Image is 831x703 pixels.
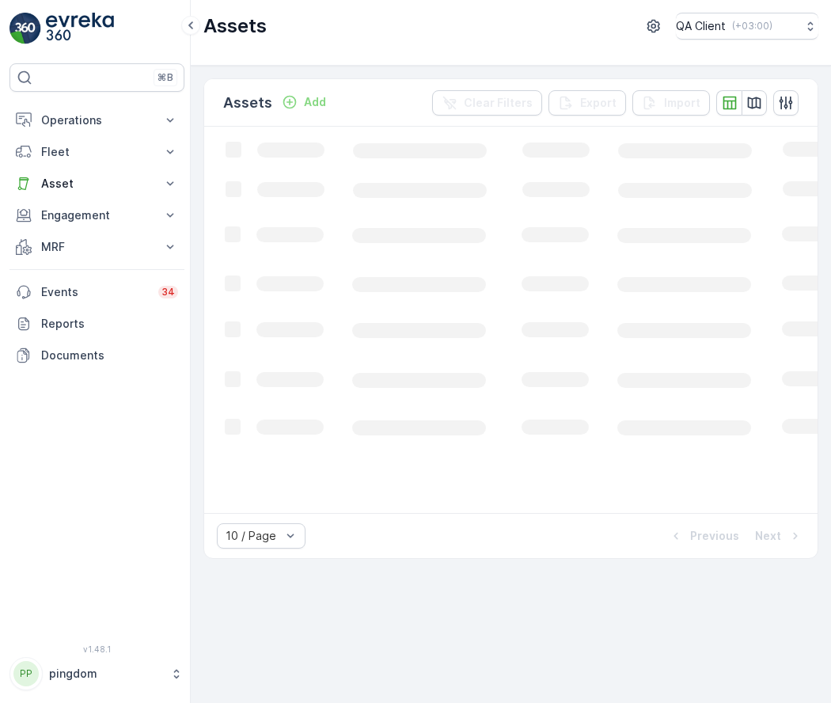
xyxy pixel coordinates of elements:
[223,92,272,114] p: Assets
[41,284,149,300] p: Events
[203,13,267,39] p: Assets
[41,207,153,223] p: Engagement
[9,657,184,690] button: PPpingdom
[41,348,178,363] p: Documents
[753,526,805,545] button: Next
[548,90,626,116] button: Export
[9,340,184,371] a: Documents
[157,71,173,84] p: ⌘B
[676,18,726,34] p: QA Client
[676,13,818,40] button: QA Client(+03:00)
[41,316,178,332] p: Reports
[275,93,332,112] button: Add
[9,168,184,199] button: Asset
[9,199,184,231] button: Engagement
[9,644,184,654] span: v 1.48.1
[46,13,114,44] img: logo_light-DOdMpM7g.png
[13,661,39,686] div: PP
[580,95,617,111] p: Export
[9,13,41,44] img: logo
[9,136,184,168] button: Fleet
[9,231,184,263] button: MRF
[690,528,739,544] p: Previous
[49,666,162,682] p: pingdom
[304,94,326,110] p: Add
[161,286,175,298] p: 34
[41,239,153,255] p: MRF
[666,526,741,545] button: Previous
[41,144,153,160] p: Fleet
[41,176,153,192] p: Asset
[732,20,772,32] p: ( +03:00 )
[9,276,184,308] a: Events34
[664,95,700,111] p: Import
[9,104,184,136] button: Operations
[432,90,542,116] button: Clear Filters
[41,112,153,128] p: Operations
[464,95,533,111] p: Clear Filters
[755,528,781,544] p: Next
[9,308,184,340] a: Reports
[632,90,710,116] button: Import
